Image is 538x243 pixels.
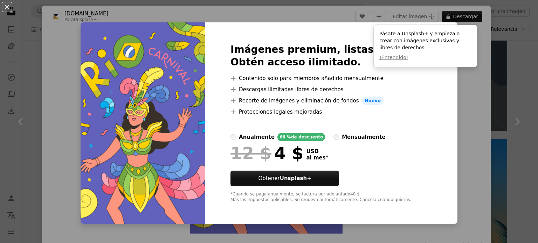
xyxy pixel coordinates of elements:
strong: Unsplash+ [280,175,311,181]
div: Pásate a Unsplash+ y empieza a crear con imágenes exclusivas y libres de derechos. [374,25,477,67]
div: 66 % de descuento [277,133,325,141]
input: anualmente66 %de descuento [230,134,236,140]
div: mensualmente [342,133,385,141]
span: Nuevo [362,97,384,105]
div: anualmente [239,133,275,141]
span: 12 $ [230,144,271,162]
button: ObtenerUnsplash+ [230,171,339,186]
div: *Cuando se paga anualmente, se factura por adelantado 48 $ Más los impuestos aplicables. Se renue... [230,192,432,203]
div: 4 $ [230,144,303,162]
li: Recorte de imágenes y eliminación de fondos [230,97,432,105]
li: Protecciones legales mejoradas [230,108,432,116]
span: USD [306,148,328,155]
h2: Imágenes premium, listas para usar. Obtén acceso ilimitado. [230,43,432,69]
input: mensualmente [333,134,339,140]
li: Contenido solo para miembros añadido mensualmente [230,74,432,83]
li: Descargas ilimitadas libres de derechos [230,85,432,94]
button: ¡Entendido! [379,54,408,61]
span: al mes * [306,155,328,161]
img: premium_vector-1737653176301-eb1b2406e56a [81,22,205,224]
